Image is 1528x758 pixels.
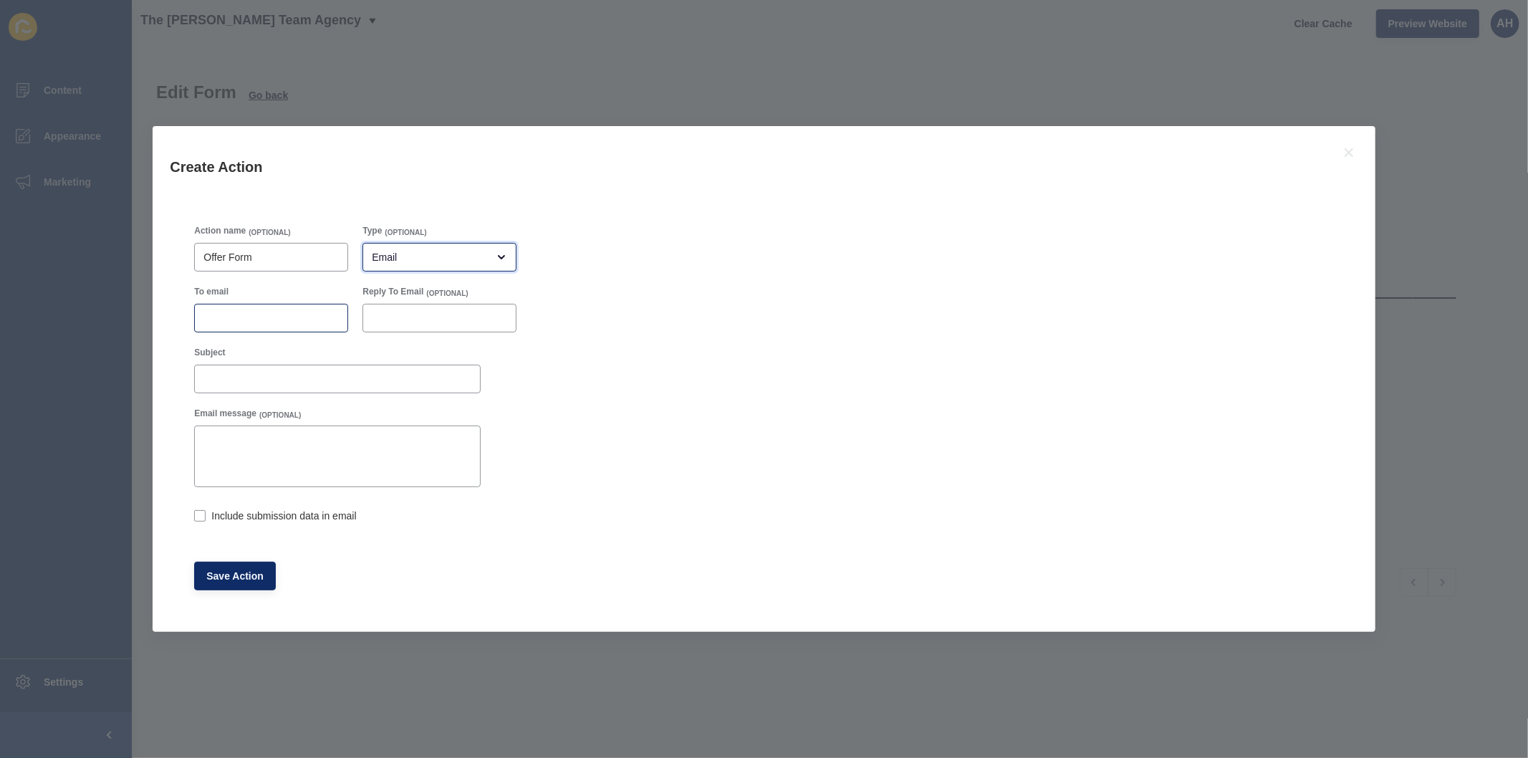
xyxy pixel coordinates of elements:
[206,569,264,583] span: Save Action
[249,228,290,238] span: (OPTIONAL)
[362,243,516,272] div: open menu
[170,158,1322,176] h1: Create Action
[259,411,301,421] span: (OPTIONAL)
[362,286,423,297] label: Reply To Email
[385,228,426,238] span: (OPTIONAL)
[194,562,276,590] button: Save Action
[194,408,256,419] label: Email message
[426,289,468,299] span: (OPTIONAL)
[211,509,356,523] label: Include submission data in email
[362,225,382,236] label: Type
[194,225,246,236] label: Action name
[194,347,225,358] label: Subject
[194,286,229,297] label: To email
